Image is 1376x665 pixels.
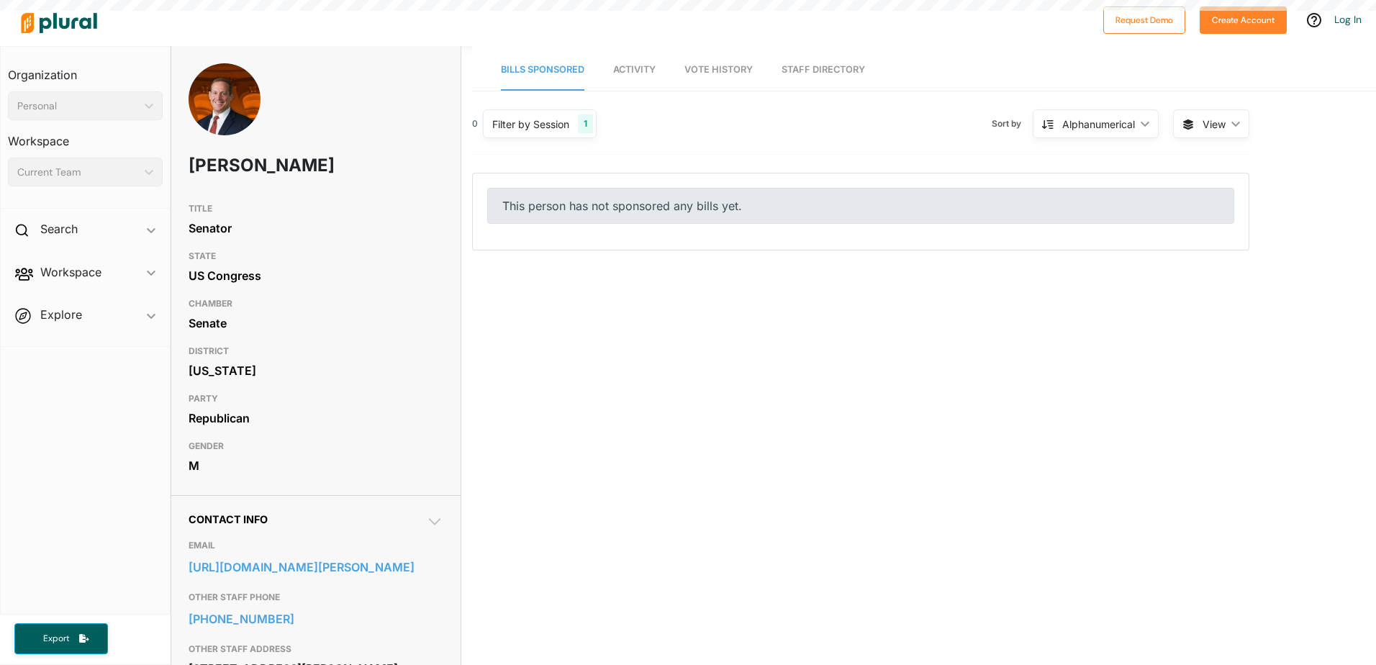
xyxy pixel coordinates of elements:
[1203,117,1226,132] span: View
[189,360,443,381] div: [US_STATE]
[189,407,443,429] div: Republican
[1062,117,1135,132] div: Alphanumerical
[8,54,163,86] h3: Organization
[17,99,139,114] div: Personal
[501,64,584,75] span: Bills Sponsored
[189,248,443,265] h3: STATE
[492,117,569,132] div: Filter by Session
[578,114,593,133] div: 1
[782,50,865,91] a: Staff Directory
[992,117,1033,130] span: Sort by
[1103,6,1185,34] button: Request Demo
[189,200,443,217] h3: TITLE
[189,608,443,630] a: [PHONE_NUMBER]
[1200,6,1287,34] button: Create Account
[189,312,443,334] div: Senate
[189,438,443,455] h3: GENDER
[189,63,261,151] img: Headshot of Ted Budd
[1200,12,1287,27] a: Create Account
[1334,13,1362,26] a: Log In
[487,188,1234,224] div: This person has not sponsored any bills yet.
[684,50,753,91] a: Vote History
[189,144,341,187] h1: [PERSON_NAME]
[1103,12,1185,27] a: Request Demo
[189,265,443,286] div: US Congress
[613,64,656,75] span: Activity
[17,165,139,180] div: Current Team
[189,641,443,658] h3: OTHER STAFF ADDRESS
[501,50,584,91] a: Bills Sponsored
[189,556,443,578] a: [URL][DOMAIN_NAME][PERSON_NAME]
[189,343,443,360] h3: DISTRICT
[189,537,443,554] h3: EMAIL
[33,633,79,645] span: Export
[14,623,108,654] button: Export
[189,295,443,312] h3: CHAMBER
[472,117,478,130] div: 0
[189,513,268,525] span: Contact Info
[189,589,443,606] h3: OTHER STAFF PHONE
[189,455,443,476] div: M
[189,390,443,407] h3: PARTY
[8,120,163,152] h3: Workspace
[40,221,78,237] h2: Search
[189,217,443,239] div: Senator
[684,64,753,75] span: Vote History
[613,50,656,91] a: Activity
